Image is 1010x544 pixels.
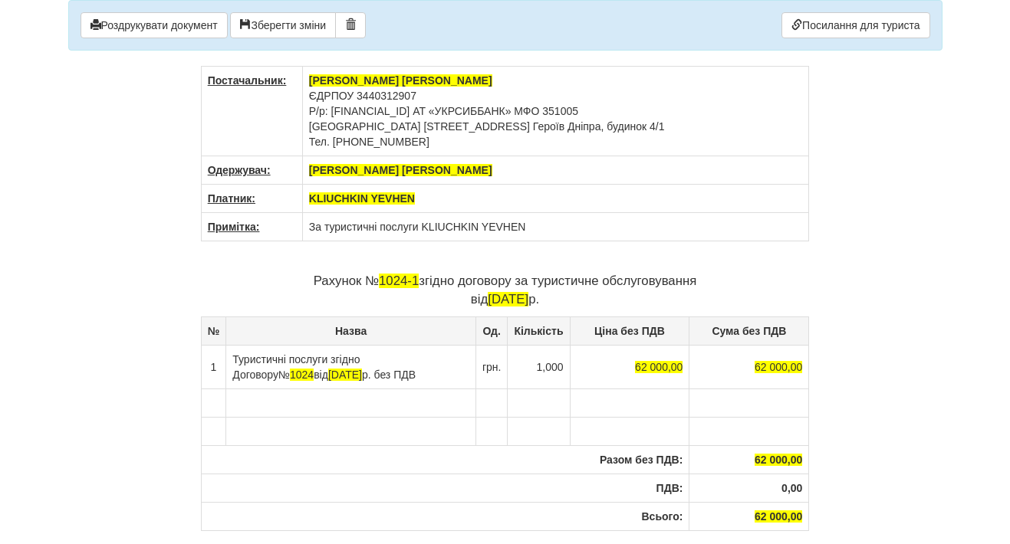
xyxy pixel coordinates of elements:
span: [DATE] [488,292,528,306]
span: 1024 [290,369,314,381]
td: грн. [475,345,508,388]
th: Сума без ПДВ [689,316,809,345]
span: 62 000,00 [755,361,802,373]
span: № [278,369,314,381]
td: Туристичні послуги згідно Договору від р. без ПДВ [226,345,476,388]
p: Рахунок № згідно договору за туристичне обслуговування від р. [201,272,810,309]
u: Одержувач: [208,164,271,176]
th: ПДВ: [201,474,689,502]
td: За туристичні послуги KLIUCHKIN YEVHEN [302,213,809,241]
span: [PERSON_NAME] [PERSON_NAME] [309,74,492,87]
th: Кількість [508,316,570,345]
u: Постачальник: [208,74,287,87]
span: 62 000,00 [755,454,802,466]
th: Назва [226,316,476,345]
u: Платник: [208,192,255,205]
span: 1024-1 [379,274,419,288]
th: № [201,316,226,345]
span: [PERSON_NAME] [PERSON_NAME] [309,164,492,176]
span: 62 000,00 [635,361,683,373]
th: Ціна без ПДВ [570,316,689,345]
u: Примітка: [208,221,260,233]
th: Разом без ПДВ: [201,445,689,474]
th: 0,00 [689,474,809,502]
span: [DATE] [328,369,362,381]
span: KLIUCHKIN YEVHEN [309,192,415,205]
td: 1 [201,345,226,388]
button: Роздрукувати документ [81,12,228,38]
td: ЄДРПОУ 3440312907 Р/р: [FINANCIAL_ID] АТ «УКРСИББАНК» МФО 351005 [GEOGRAPHIC_DATA] [STREET_ADDRES... [302,67,809,156]
button: Зберегти зміни [230,12,336,38]
th: Од. [475,316,508,345]
th: Всього: [201,502,689,530]
td: 1,000 [508,345,570,388]
a: Посилання для туриста [781,12,929,38]
span: 62 000,00 [755,510,802,523]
